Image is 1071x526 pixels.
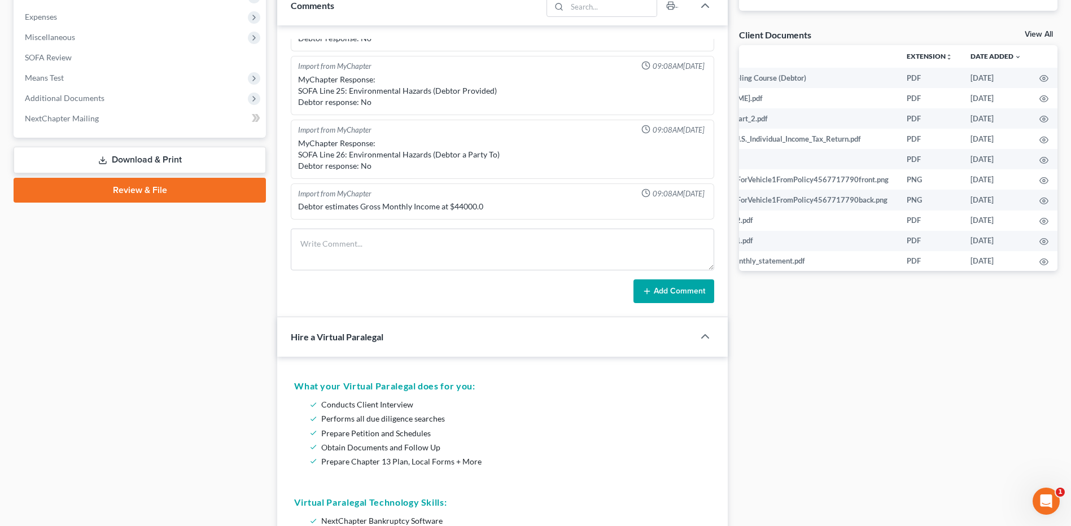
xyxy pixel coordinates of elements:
span: Means Test [25,73,64,82]
div: Import from MyChapter [298,189,371,199]
span: Miscellaneous [25,32,75,42]
span: 09:08AM[DATE] [653,189,705,199]
div: MyChapter Response: SOFA Line 26: Environmental Hazards (Debtor a Party To) Debtor response: No [298,138,707,172]
td: 2023_1040_U.S._Individual_Income_Tax_Return.pdf [684,129,898,149]
td: [DATE] [961,108,1030,129]
span: Expenses [25,12,57,21]
div: Import from MyChapter [298,61,371,72]
td: PDF [898,108,961,129]
td: PDF [898,68,961,88]
td: IDCardImageForVehicle1FromPolicy4567717790front.png [684,169,898,190]
span: Additional Documents [25,93,104,103]
span: SOFA Review [25,52,72,62]
td: PDF [898,129,961,149]
td: PDF [898,251,961,271]
td: [DATE] [961,231,1030,251]
div: MyChapter Response: SOFA Line 25: Environmental Hazards (Debtor Provided) Debtor response: No [298,74,707,108]
td: Credit Counseling Course (Debtor) [684,68,898,88]
h5: What your Virtual Paralegal does for you: [294,379,711,393]
td: PNG [898,190,961,210]
td: Check_stubs_1.pdf [684,231,898,251]
iframe: Intercom live chat [1033,488,1060,515]
a: Download & Print [14,147,266,173]
span: 09:08AM[DATE] [653,61,705,72]
td: AR_2023.pdf [684,149,898,169]
a: View All [1025,30,1053,38]
td: PDF [898,231,961,251]
td: [DATE] [961,251,1030,271]
td: [DATE] [961,88,1030,108]
li: Prepare Petition and Schedules [321,426,706,440]
span: 09:08AM[DATE] [653,125,705,135]
td: [DATE] [961,129,1030,149]
a: Review & File [14,178,266,203]
i: expand_more [1015,54,1021,60]
td: PDF [898,211,961,231]
td: [DATE] [961,190,1030,210]
button: Add Comment [633,279,714,303]
span: 1 [1056,488,1065,497]
li: Prepare Chapter 13 Plan, Local Forms + More [321,454,706,468]
td: [PERSON_NAME].pdf [684,88,898,108]
h5: Virtual Paralegal Technology Skills: [294,496,711,509]
div: Import from MyChapter [298,125,371,135]
td: [DATE] [961,169,1030,190]
i: unfold_more [946,54,952,60]
span: NextChapter Mailing [25,113,99,123]
td: PDF [898,88,961,108]
div: Client Documents [739,29,811,41]
td: IDCardImageForVehicle1FromPolicy4567717790back.png [684,190,898,210]
a: Extensionunfold_more [907,52,952,60]
a: SOFA Review [16,47,266,68]
td: [DATE] [961,211,1030,231]
span: Hire a Virtual Paralegal [291,331,383,342]
td: july_2025_monthly_statement.pdf [684,251,898,271]
td: [DATE] [961,149,1030,169]
td: [DATE] [961,68,1030,88]
td: PNG [898,169,961,190]
a: NextChapter Mailing [16,108,266,129]
li: Conducts Client Interview [321,397,706,411]
li: Performs all due diligence searches [321,411,706,426]
a: Date Added expand_more [971,52,1021,60]
li: Obtain Documents and Follow Up [321,440,706,454]
div: Debtor estimates Gross Monthly Income at $44000.0 [298,201,707,212]
td: PDF [898,149,961,169]
td: Check_stubs_2.pdf [684,211,898,231]
td: 2023_1040_part_2.pdf [684,108,898,129]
